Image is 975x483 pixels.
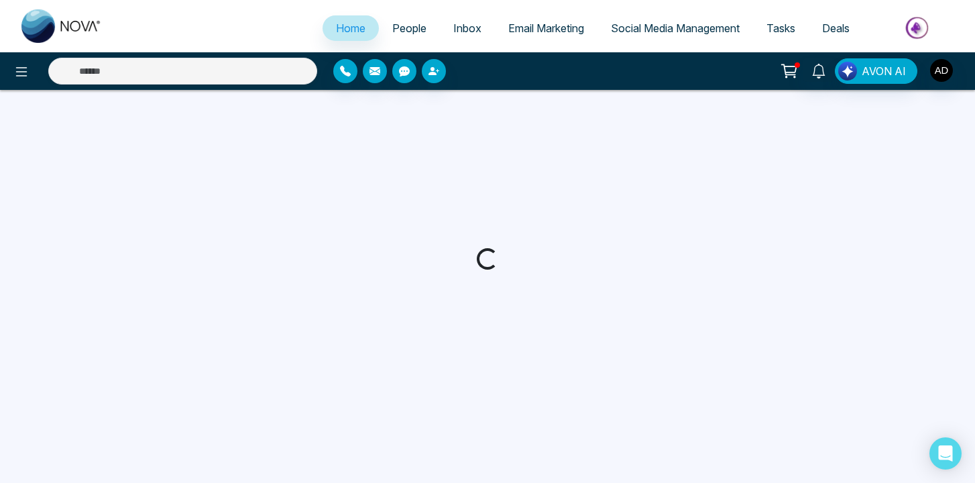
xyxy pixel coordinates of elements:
a: Social Media Management [597,15,753,41]
a: Inbox [440,15,495,41]
span: Email Marketing [508,21,584,35]
img: Nova CRM Logo [21,9,102,43]
a: Deals [809,15,863,41]
span: Inbox [453,21,481,35]
span: Tasks [766,21,795,35]
img: Lead Flow [838,62,857,80]
img: User Avatar [930,59,953,82]
img: Market-place.gif [870,13,967,43]
button: AVON AI [835,58,917,84]
a: People [379,15,440,41]
span: AVON AI [862,63,906,79]
a: Home [323,15,379,41]
span: Social Media Management [611,21,740,35]
a: Tasks [753,15,809,41]
div: Open Intercom Messenger [929,437,962,470]
a: Email Marketing [495,15,597,41]
span: Deals [822,21,850,35]
span: People [392,21,426,35]
span: Home [336,21,365,35]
